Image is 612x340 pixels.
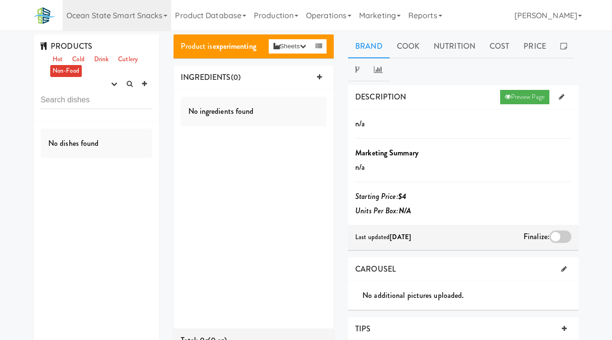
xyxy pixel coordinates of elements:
[269,39,311,54] button: Sheets
[33,7,55,24] img: Micromart
[348,34,390,58] a: Brand
[41,129,152,158] div: No dishes found
[355,263,396,274] span: CAROUSEL
[390,34,426,58] a: Cook
[482,34,516,58] a: Cost
[41,91,152,109] input: Search dishes
[355,191,406,202] i: Starting Price:
[41,41,92,52] span: PRODUCTS
[390,232,411,241] b: [DATE]
[181,97,327,126] div: No ingredients found
[181,72,231,83] span: INGREDIENTS
[50,65,82,77] a: Non-Food
[70,54,87,66] a: Cold
[362,288,579,303] div: No additional pictures uploaded.
[516,34,553,58] a: Price
[92,54,111,66] a: Drink
[355,147,418,158] b: Marketing Summary
[355,117,571,131] p: n/a
[355,160,571,175] p: n/a
[355,205,411,216] i: Units Per Box:
[355,232,411,241] span: Last updated
[399,205,411,216] b: N/A
[213,41,256,52] b: experimenting
[231,72,240,83] span: (0)
[398,191,406,202] b: $4
[116,54,140,66] a: Cutlery
[181,41,256,52] span: Product is
[426,34,482,58] a: Nutrition
[355,91,406,102] span: DESCRIPTION
[524,231,549,242] span: Finalize:
[500,90,549,104] a: Preview Page
[50,54,65,66] a: Hot
[355,323,371,334] span: TIPS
